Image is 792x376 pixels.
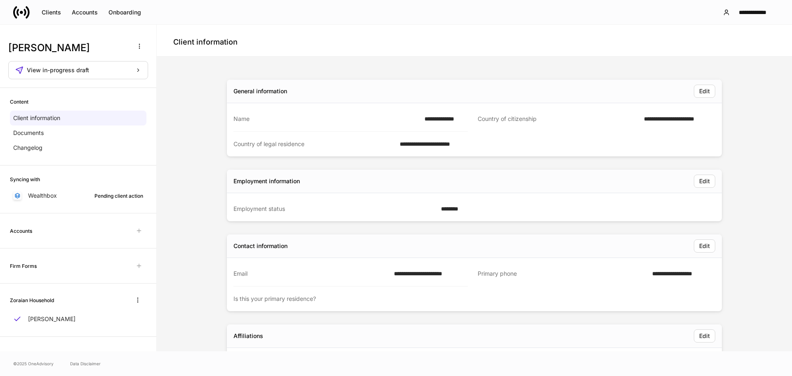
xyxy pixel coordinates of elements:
[10,188,146,203] a: WealthboxPending client action
[233,270,389,278] div: Email
[10,125,146,140] a: Documents
[233,140,395,148] div: Country of legal residence
[233,242,288,250] div: Contact information
[132,258,146,273] span: Unavailable with outstanding requests for information
[103,6,146,19] button: Onboarding
[108,9,141,15] div: Onboarding
[233,205,436,213] div: Employment status
[173,37,238,47] h4: Client information
[13,114,60,122] p: Client information
[13,144,42,152] p: Changelog
[10,98,28,106] h6: Content
[478,270,647,278] div: Primary phone
[72,9,98,15] div: Accounts
[10,296,54,304] h6: Zoraian Household
[699,88,710,94] div: Edit
[13,360,54,367] span: © 2025 OneAdvisory
[699,333,710,339] div: Edit
[233,87,287,95] div: General information
[233,332,263,340] div: Affiliations
[694,239,715,253] button: Edit
[10,111,146,125] a: Client information
[233,295,463,303] div: Is this your primary residence?
[66,6,103,19] button: Accounts
[10,312,146,326] a: [PERSON_NAME]
[233,177,300,185] div: Employment information
[27,67,89,73] span: View in-progress draft
[70,360,101,367] a: Data Disclaimer
[694,329,715,343] button: Edit
[10,227,32,235] h6: Accounts
[132,223,146,238] span: Unavailable with outstanding requests for information
[8,61,148,79] button: View in-progress draft
[233,115,420,123] div: Name
[10,175,40,183] h6: Syncing with
[28,315,75,323] p: [PERSON_NAME]
[36,6,66,19] button: Clients
[699,243,710,249] div: Edit
[42,9,61,15] div: Clients
[478,115,639,123] div: Country of citizenship
[10,140,146,155] a: Changelog
[699,178,710,184] div: Edit
[10,262,37,270] h6: Firm Forms
[8,41,127,54] h3: [PERSON_NAME]
[94,192,143,200] div: Pending client action
[13,129,44,137] p: Documents
[694,85,715,98] button: Edit
[28,192,57,200] p: Wealthbox
[694,175,715,188] button: Edit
